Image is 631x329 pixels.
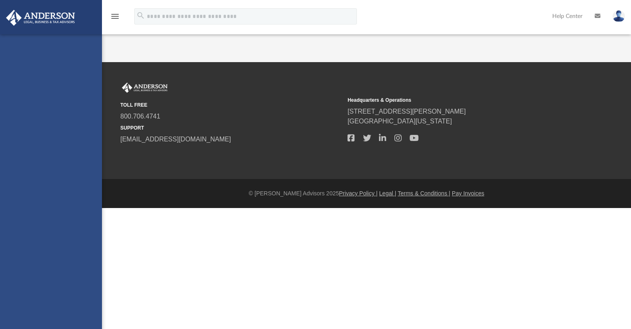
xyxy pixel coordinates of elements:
[348,118,452,125] a: [GEOGRAPHIC_DATA][US_STATE]
[120,101,342,109] small: TOLL FREE
[110,11,120,21] i: menu
[452,190,484,197] a: Pay Invoices
[348,96,569,104] small: Headquarters & Operations
[613,10,625,22] img: User Pic
[339,190,378,197] a: Privacy Policy |
[4,10,77,26] img: Anderson Advisors Platinum Portal
[120,113,160,120] a: 800.706.4741
[398,190,450,197] a: Terms & Conditions |
[136,11,145,20] i: search
[110,16,120,21] a: menu
[120,136,231,143] a: [EMAIL_ADDRESS][DOMAIN_NAME]
[120,124,342,132] small: SUPPORT
[379,190,396,197] a: Legal |
[120,83,169,93] img: Anderson Advisors Platinum Portal
[348,108,466,115] a: [STREET_ADDRESS][PERSON_NAME]
[102,189,631,198] div: © [PERSON_NAME] Advisors 2025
